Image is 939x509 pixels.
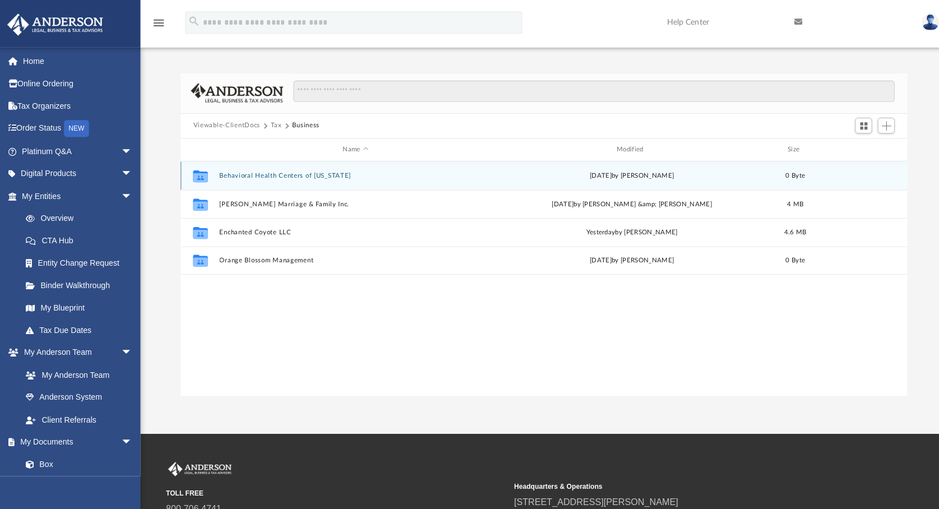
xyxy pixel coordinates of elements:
a: Box [16,448,137,471]
a: Anderson System [16,382,143,405]
button: Tax [269,119,280,129]
div: Modified [492,143,761,153]
i: menu [151,16,165,29]
a: Digital Productsarrow_drop_down [8,161,149,183]
a: 800.706.4741 [165,499,220,508]
div: by [PERSON_NAME] [492,225,761,235]
a: My Anderson Team [16,360,137,382]
button: Behavioral Health Centers of [US_STATE] [219,170,488,177]
button: Viewable-ClientDocs [192,119,258,129]
button: [PERSON_NAME] Marriage & Family Inc. [219,198,488,205]
img: Anderson Advisors Platinum Portal [165,457,233,472]
span: 0 Byte [779,254,798,261]
span: arrow_drop_down [121,161,143,184]
a: My Documentsarrow_drop_down [8,427,143,449]
a: Home [8,49,149,72]
a: Online Ordering [8,72,149,94]
div: NEW [64,119,89,136]
small: Headquarters & Operations [510,476,847,487]
a: My Anderson Teamarrow_drop_down [8,338,143,360]
div: Name [218,143,487,153]
span: 4 MB [780,198,797,205]
span: 0 Byte [779,170,798,177]
a: My Blueprint [16,294,143,316]
button: Business [290,119,317,129]
div: [DATE] by [PERSON_NAME] [492,253,761,263]
a: [STREET_ADDRESS][PERSON_NAME] [510,492,673,502]
span: arrow_drop_down [121,138,143,161]
span: 4.6 MB [778,226,800,233]
div: grid [180,160,899,392]
a: CTA Hub [16,227,149,249]
a: Platinum Q&Aarrow_drop_down [8,138,149,161]
span: arrow_drop_down [121,427,143,450]
a: My Entitiesarrow_drop_down [8,183,149,205]
span: arrow_drop_down [121,338,143,361]
div: [DATE] by [PERSON_NAME] &amp; [PERSON_NAME] [492,197,761,207]
div: id [185,143,213,153]
div: Size [766,143,811,153]
a: menu [151,21,165,29]
button: Switch to Grid View [848,117,864,132]
div: id [816,143,895,153]
a: Meeting Minutes [16,471,143,493]
button: Enchanted Coyote LLC [219,226,488,233]
a: Tax Due Dates [16,316,149,338]
a: Entity Change Request [16,249,149,272]
img: User Pic [914,14,931,30]
small: TOLL FREE [165,483,502,493]
a: Order StatusNEW [8,116,149,139]
a: Client Referrals [16,404,143,427]
input: Search files and folders [292,80,887,101]
span: arrow_drop_down [121,183,143,206]
button: Orange Blossom Management [219,254,488,261]
span: yesterday [581,226,610,233]
a: Overview [16,205,149,228]
i: search [187,15,200,27]
img: Anderson Advisors Platinum Portal [5,13,107,35]
a: Binder Walkthrough [16,271,149,294]
a: Tax Organizers [8,94,149,116]
div: [DATE] by [PERSON_NAME] [492,169,761,179]
button: Add [870,117,887,132]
